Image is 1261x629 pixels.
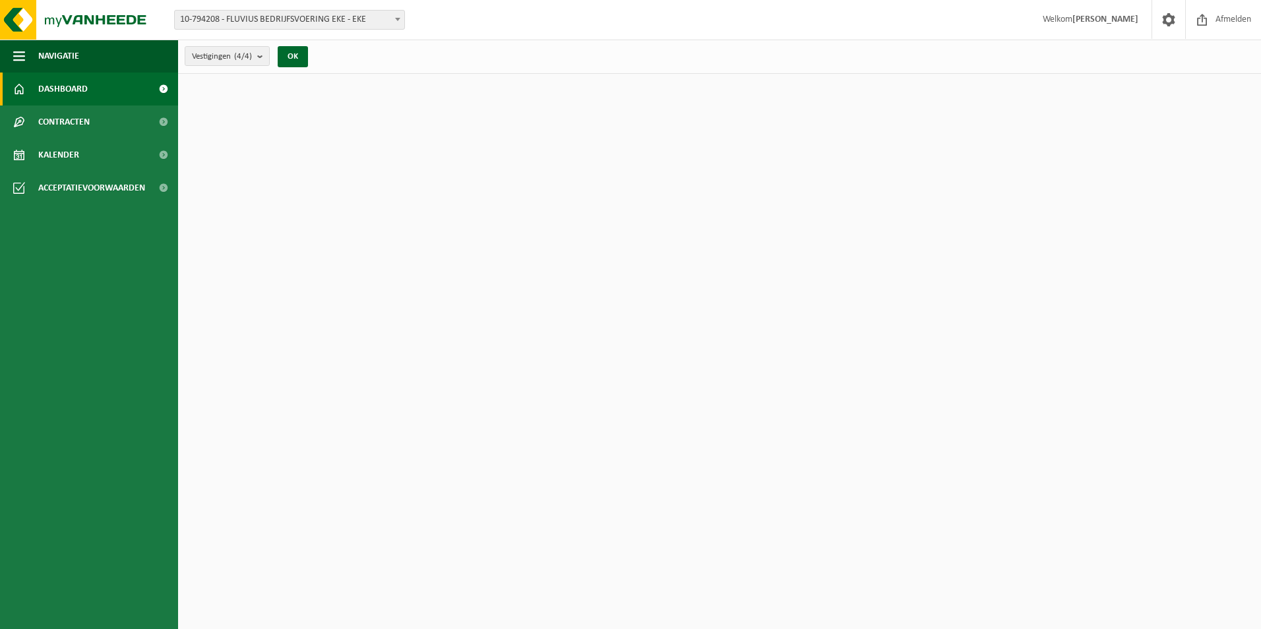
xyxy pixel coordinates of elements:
button: OK [278,46,308,67]
button: Vestigingen(4/4) [185,46,270,66]
span: Dashboard [38,73,88,105]
count: (4/4) [234,52,252,61]
span: Acceptatievoorwaarden [38,171,145,204]
span: 10-794208 - FLUVIUS BEDRIJFSVOERING EKE - EKE [175,11,404,29]
span: Vestigingen [192,47,252,67]
strong: [PERSON_NAME] [1072,15,1138,24]
span: Kalender [38,138,79,171]
span: 10-794208 - FLUVIUS BEDRIJFSVOERING EKE - EKE [174,10,405,30]
span: Navigatie [38,40,79,73]
span: Contracten [38,105,90,138]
